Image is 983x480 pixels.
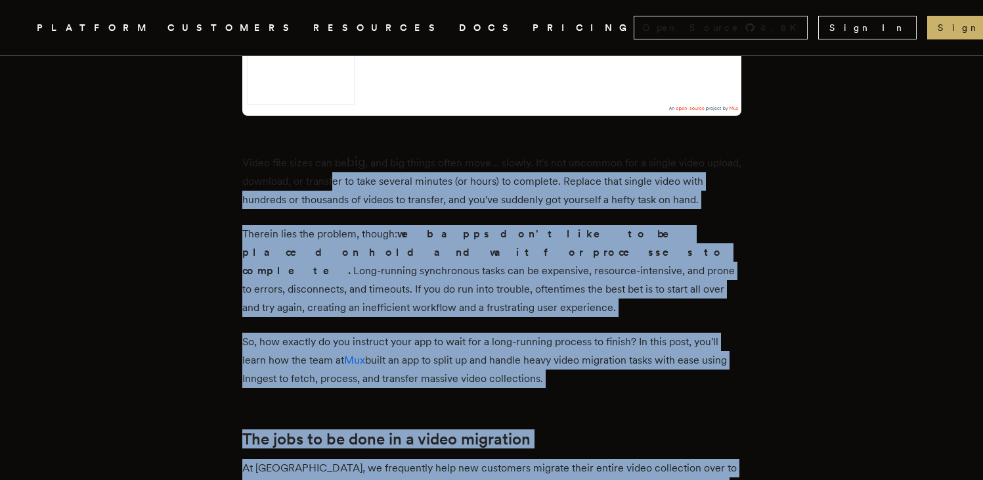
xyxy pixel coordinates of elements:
span: big [347,154,365,170]
p: So, how exactly do you instruct your app to wait for a long-running process to finish? In this po... [242,333,741,388]
a: Mux [344,354,365,366]
a: Sign In [818,16,917,39]
button: PLATFORM [37,20,152,36]
a: CUSTOMERS [167,20,297,36]
p: Video file sizes can be , and big things often move… slowly. It's not uncommon for a single video... [242,153,741,209]
a: PRICING [533,20,634,36]
strong: web apps don't like to be placed on hold and wait for processes to complete. [242,228,724,277]
a: DOCS [459,20,517,36]
p: Therein lies the problem, though: Long-running synchronous tasks can be expensive, resource-inten... [242,225,741,317]
button: RESOURCES [313,20,443,36]
span: 4.8 K [760,21,804,34]
span: Open Source [642,21,739,34]
h2: The jobs to be done in a video migration [242,430,741,448]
